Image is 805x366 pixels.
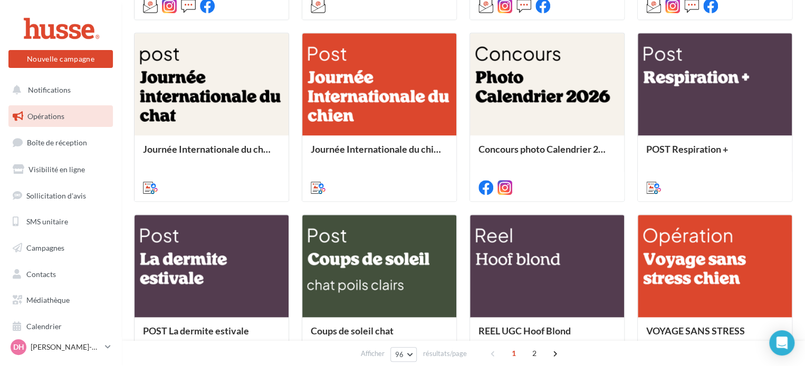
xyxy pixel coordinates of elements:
[423,349,466,359] span: résultats/page
[8,337,113,357] a: DH [PERSON_NAME]-Husse [GEOGRAPHIC_DATA]
[769,330,794,355] div: Open Intercom Messenger
[6,131,115,154] a: Boîte de réception
[143,144,280,165] div: Journée Internationale du chat roux
[395,350,404,359] span: 96
[6,105,115,127] a: Opérations
[27,138,87,147] span: Boîte de réception
[6,79,111,101] button: Notifications
[526,345,543,362] span: 2
[26,217,68,226] span: SMS unitaire
[26,270,56,279] span: Contacts
[28,85,71,94] span: Notifications
[505,345,522,362] span: 1
[6,315,115,338] a: Calendrier
[31,342,101,352] p: [PERSON_NAME]-Husse [GEOGRAPHIC_DATA]
[6,263,115,285] a: Contacts
[478,144,616,165] div: Concours photo Calendrier 2026
[390,347,417,362] button: 96
[6,237,115,259] a: Campagnes
[143,325,280,347] div: POST La dermite estivale
[28,165,85,174] span: Visibilité en ligne
[26,191,86,200] span: Sollicitation d'avis
[8,50,113,68] button: Nouvelle campagne
[6,211,115,233] a: SMS unitaire
[311,144,448,165] div: Journée Internationale du chien
[646,325,783,347] div: VOYAGE SANS STRESS
[6,159,115,181] a: Visibilité en ligne
[26,243,64,252] span: Campagnes
[6,289,115,311] a: Médiathèque
[6,185,115,207] a: Sollicitation d'avis
[13,342,24,352] span: DH
[27,112,64,121] span: Opérations
[26,295,70,304] span: Médiathèque
[646,144,783,165] div: POST Respiration +
[361,349,385,359] span: Afficher
[478,325,616,347] div: REEL UGC Hoof Blond
[311,325,448,347] div: Coups de soleil chat
[26,322,62,331] span: Calendrier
